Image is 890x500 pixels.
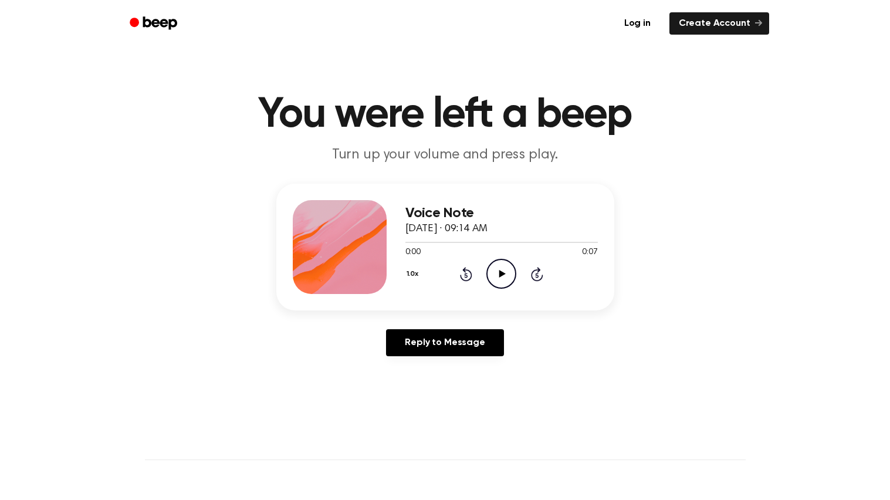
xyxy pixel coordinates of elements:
span: [DATE] · 09:14 AM [405,224,488,234]
a: Reply to Message [386,329,503,356]
span: 0:07 [582,246,597,259]
a: Create Account [669,12,769,35]
button: 1.0x [405,264,423,284]
h3: Voice Note [405,205,598,221]
h1: You were left a beep [145,94,746,136]
a: Beep [121,12,188,35]
a: Log in [612,10,662,37]
p: Turn up your volume and press play. [220,146,671,165]
span: 0:00 [405,246,421,259]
